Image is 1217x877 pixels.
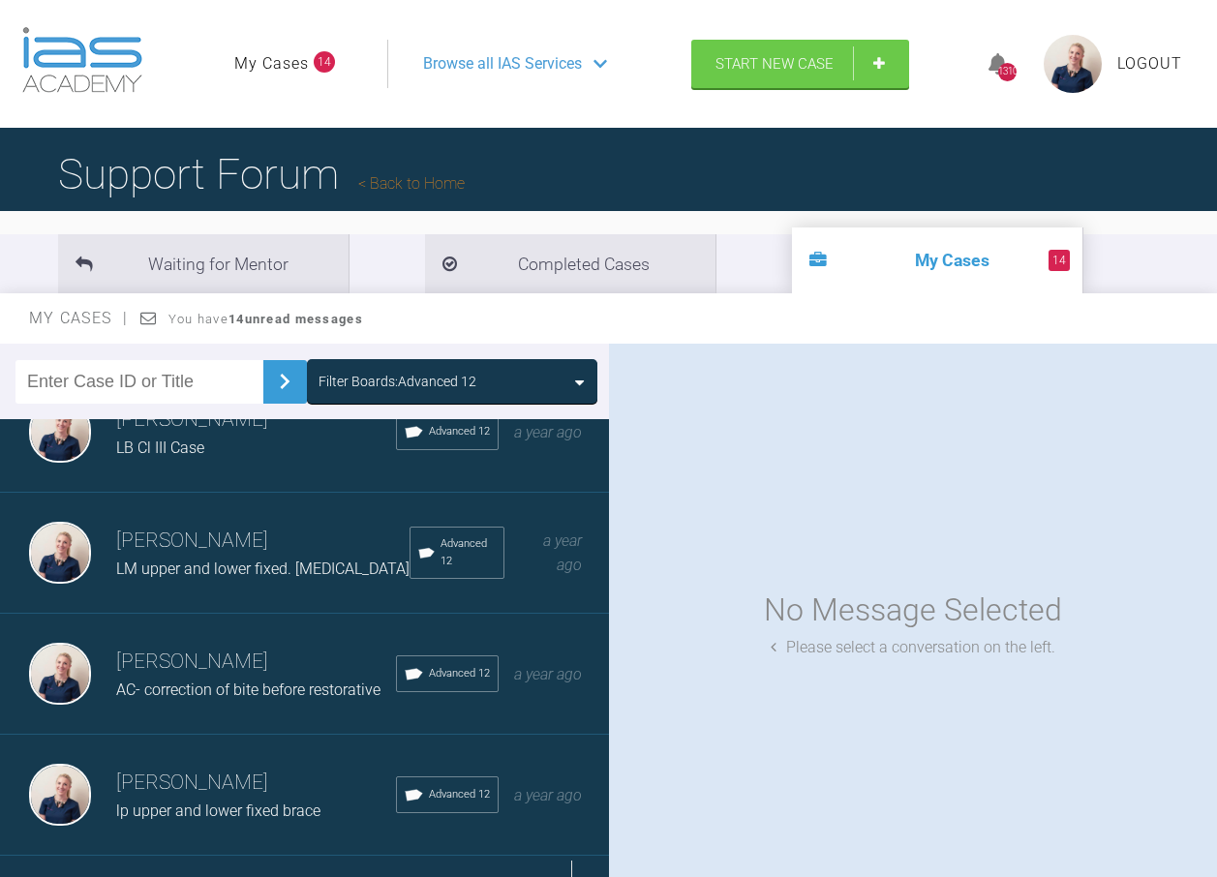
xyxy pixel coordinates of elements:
[168,312,363,326] span: You have
[514,423,582,441] span: a year ago
[116,404,396,437] h3: [PERSON_NAME]
[764,586,1062,635] div: No Message Selected
[429,665,490,682] span: Advanced 12
[29,401,91,463] img: Olivia Nixon
[29,643,91,705] img: Olivia Nixon
[116,559,410,578] span: LM upper and lower fixed. [MEDICAL_DATA]
[514,665,582,683] span: a year ago
[58,234,349,293] li: Waiting for Mentor
[319,371,476,392] div: Filter Boards: Advanced 12
[429,786,490,803] span: Advanced 12
[429,423,490,440] span: Advanced 12
[1117,51,1182,76] a: Logout
[29,764,91,826] img: Olivia Nixon
[116,525,410,558] h3: [PERSON_NAME]
[441,535,496,570] span: Advanced 12
[29,309,129,327] span: My Cases
[116,646,396,679] h3: [PERSON_NAME]
[423,51,582,76] span: Browse all IAS Services
[543,531,582,575] span: a year ago
[691,40,909,88] a: Start New Case
[771,635,1055,660] div: Please select a conversation on the left.
[58,140,465,208] h1: Support Forum
[269,366,300,397] img: chevronRight.28bd32b0.svg
[22,27,142,93] img: logo-light.3e3ef733.png
[314,51,335,73] span: 14
[1044,35,1102,93] img: profile.png
[715,55,834,73] span: Start New Case
[998,63,1017,81] div: 1310
[792,227,1082,293] li: My Cases
[514,786,582,804] span: a year ago
[358,174,465,193] a: Back to Home
[116,801,320,820] span: lp upper and lower fixed brace
[234,51,309,76] a: My Cases
[116,767,396,800] h3: [PERSON_NAME]
[116,438,204,457] span: LB Cl III Case
[15,360,263,404] input: Enter Case ID or Title
[425,234,715,293] li: Completed Cases
[1049,250,1070,271] span: 14
[29,522,91,584] img: Olivia Nixon
[116,680,380,699] span: AC- correction of bite before restorative
[228,312,363,326] strong: 14 unread messages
